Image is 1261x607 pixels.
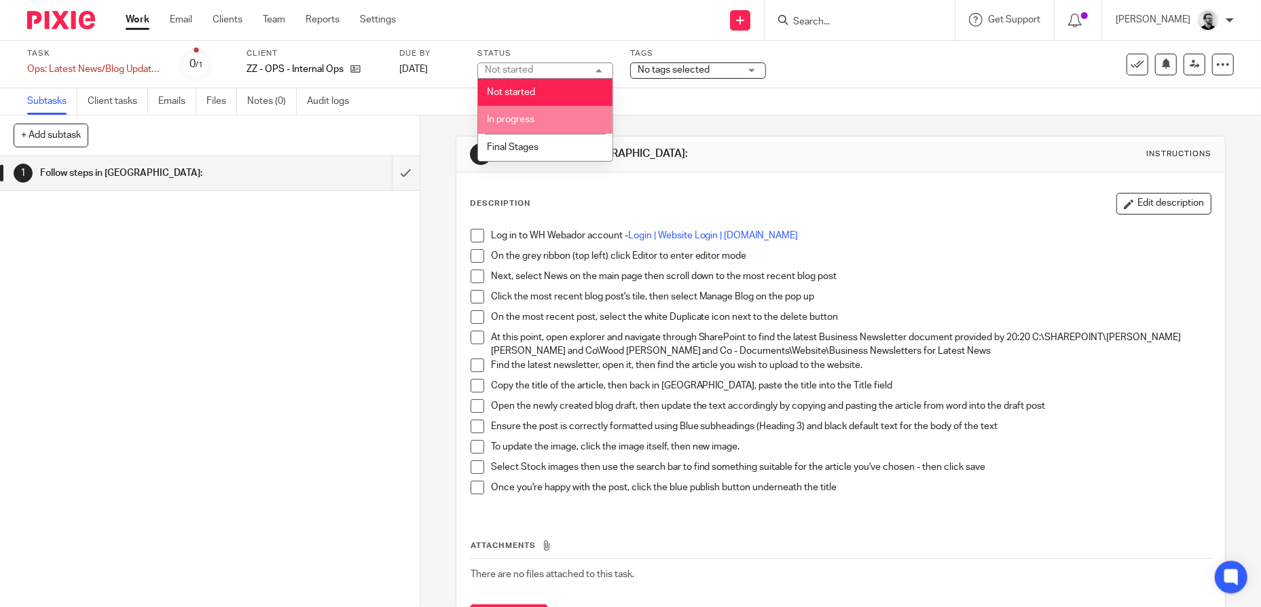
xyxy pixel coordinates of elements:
[158,88,196,115] a: Emails
[471,570,634,579] span: There are no files attached to this task.
[88,88,148,115] a: Client tasks
[491,440,1211,454] p: To update the image, click the image itself, then new image.
[485,65,533,75] div: Not started
[470,143,492,165] div: 1
[246,48,382,59] label: Client
[213,13,242,26] a: Clients
[487,115,534,124] span: In progress
[630,48,766,59] label: Tags
[360,13,396,26] a: Settings
[638,65,710,75] span: No tags selected
[988,15,1040,24] span: Get Support
[1116,193,1211,215] button: Edit description
[307,88,359,115] a: Audit logs
[491,270,1211,283] p: Next, select News on the main page then scroll down to the most recent blog post
[477,48,613,59] label: Status
[399,48,460,59] label: Due by
[792,16,914,29] input: Search
[27,48,163,59] label: Task
[491,331,1211,358] p: At this point, open explorer and navigate through SharePoint to find the latest Business Newslett...
[491,481,1211,494] p: Once you're happy with the post, click the blue publish button underneath the title
[491,249,1211,263] p: On the grey ribbon (top left) click Editor to enter editor mode
[1197,10,1219,31] img: Jack_2025.jpg
[246,62,344,76] p: ZZ - OPS - Internal Ops
[126,13,149,26] a: Work
[14,124,88,147] button: + Add subtask
[263,13,285,26] a: Team
[170,13,192,26] a: Email
[628,231,799,240] a: Login | Website Login | [DOMAIN_NAME]
[206,88,237,115] a: Files
[470,198,530,209] p: Description
[27,62,163,76] div: Ops: Latest News/Blog Updates on Website
[491,310,1211,324] p: On the most recent post, select the white Duplicate icon next to the delete button
[306,13,340,26] a: Reports
[471,542,536,549] span: Attachments
[14,164,33,183] div: 1
[487,143,538,152] span: Final Stages
[1146,149,1211,160] div: Instructions
[491,420,1211,433] p: Ensure the post is correctly formatted using Blue subheadings (Heading 3) and black default text ...
[491,229,1211,242] p: Log in to WH Webador account -
[27,88,77,115] a: Subtasks
[491,460,1211,474] p: Select Stock images then use the search bar to find something suitable for the article you've cho...
[491,290,1211,303] p: Click the most recent blog post's tile, then select Manage Blog on the pop up
[491,399,1211,413] p: Open the newly created blog draft, then update the text accordingly by copying and pasting the ar...
[247,88,297,115] a: Notes (0)
[491,379,1211,392] p: Copy the title of the article, then back in [GEOGRAPHIC_DATA], paste the title into the Title field
[491,358,1211,372] p: Find the latest newsletter, open it, then find the article you wish to upload to the website.
[196,61,203,69] small: /1
[40,163,266,183] h1: Follow steps in [GEOGRAPHIC_DATA]:
[487,88,535,97] span: Not started
[27,11,95,29] img: Pixie
[189,56,203,72] div: 0
[1116,13,1190,26] p: [PERSON_NAME]
[498,147,869,161] h1: Follow steps in [GEOGRAPHIC_DATA]:
[399,65,428,74] span: [DATE]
